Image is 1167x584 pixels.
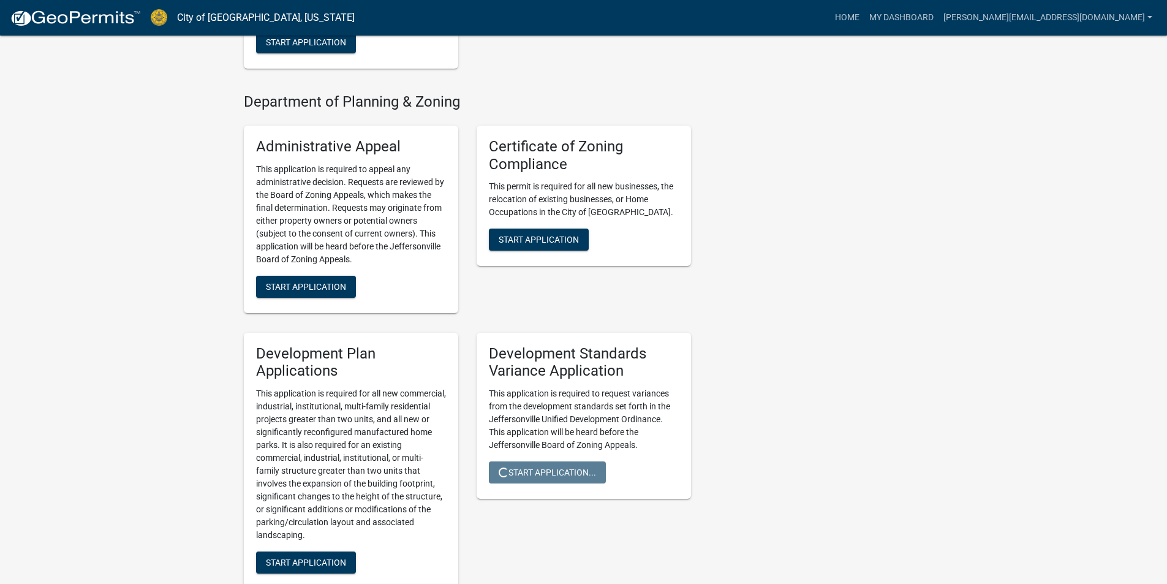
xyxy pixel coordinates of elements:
span: Start Application [499,235,579,245]
img: City of Jeffersonville, Indiana [151,9,167,26]
a: Home [830,6,864,29]
h5: Development Plan Applications [256,345,446,381]
p: This permit is required for all new businesses, the relocation of existing businesses, or Home Oc... [489,180,679,219]
span: Start Application [266,558,346,567]
span: Start Application [266,281,346,291]
a: My Dashboard [864,6,939,29]
button: Start Application... [489,461,606,484]
button: Start Application [256,31,356,53]
span: Start Application... [499,468,596,477]
h4: Department of Planning & Zoning [244,93,691,111]
button: Start Application [256,552,356,574]
span: Start Application [266,37,346,47]
button: Start Application [489,229,589,251]
h5: Administrative Appeal [256,138,446,156]
p: This application is required to request variances from the development standards set forth in the... [489,387,679,452]
p: This application is required to appeal any administrative decision. Requests are reviewed by the ... [256,163,446,266]
a: [PERSON_NAME][EMAIL_ADDRESS][DOMAIN_NAME] [939,6,1157,29]
h5: Development Standards Variance Application [489,345,679,381]
button: Start Application [256,276,356,298]
a: City of [GEOGRAPHIC_DATA], [US_STATE] [177,7,355,28]
p: This application is required for all new commercial, industrial, institutional, multi-family resi... [256,387,446,542]
h5: Certificate of Zoning Compliance [489,138,679,173]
